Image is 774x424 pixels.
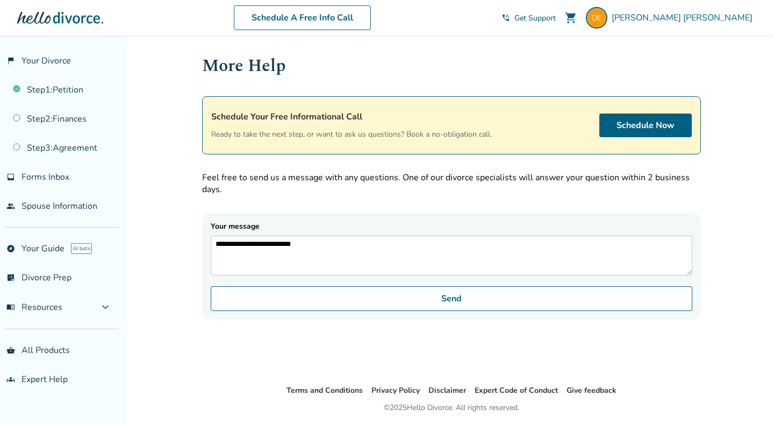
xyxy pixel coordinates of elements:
[428,384,466,397] li: Disclaimer
[6,173,15,181] span: inbox
[720,372,774,424] iframe: Chat Widget
[211,110,492,124] h4: Schedule Your Free Informational Call
[501,13,556,23] a: phone_in_talkGet Support
[6,375,15,384] span: groups
[567,384,617,397] li: Give feedback
[234,5,371,30] a: Schedule A Free Info Call
[564,11,577,24] span: shopping_cart
[6,346,15,355] span: shopping_basket
[6,273,15,282] span: list_alt_check
[286,385,363,395] a: Terms and Conditions
[211,110,492,141] div: Ready to take the next step, or want to ask us questions? Book a no-obligation call.
[211,236,692,275] textarea: Your message
[6,56,15,65] span: flag_2
[514,13,556,23] span: Get Support
[211,286,692,311] button: Send
[21,171,69,183] span: Forms Inbox
[599,114,692,137] a: Schedule Now
[501,13,510,22] span: phone_in_talk
[211,221,692,275] label: Your message
[475,385,558,395] a: Expert Code of Conduct
[202,172,701,195] p: Feel free to send us a message with any questions. One of our divorce specialists will answer you...
[99,301,112,314] span: expand_more
[371,385,420,395] a: Privacy Policy
[384,401,519,414] div: © 2025 Hello Divorce. All rights reserved.
[612,12,757,24] span: [PERSON_NAME] [PERSON_NAME]
[6,202,15,210] span: people
[586,7,607,29] img: dlaurae@gmail.com
[6,301,62,313] span: Resources
[202,53,701,79] h1: More Help
[71,243,92,254] span: AI beta
[6,244,15,253] span: explore
[6,303,15,312] span: menu_book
